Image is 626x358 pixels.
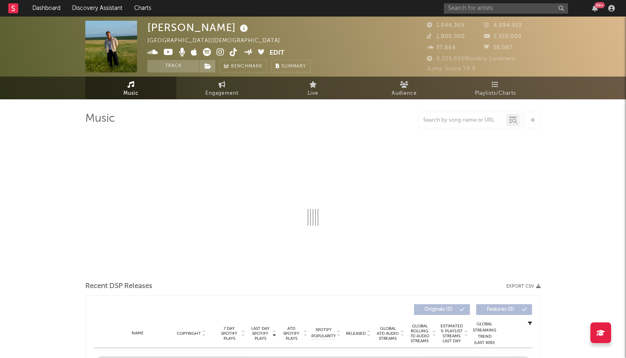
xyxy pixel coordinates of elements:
[282,64,306,69] span: Summary
[419,117,506,124] input: Search by song name or URL
[249,326,271,341] span: Last Day Spotify Plays
[267,77,359,99] a: Live
[408,324,431,344] span: Global Rolling 7D Audio Streams
[346,331,366,336] span: Released
[414,304,470,315] button: Originals(0)
[271,60,311,72] button: Summary
[475,89,516,99] span: Playlists/Charts
[85,77,176,99] a: Music
[440,324,463,344] span: Estimated % Playlist Streams Last Day
[427,45,456,50] span: 37,864
[427,34,465,39] span: 1,800,000
[85,281,152,291] span: Recent DSP Releases
[147,36,290,46] div: [GEOGRAPHIC_DATA] | [DEMOGRAPHIC_DATA]
[219,60,267,72] a: Benchmark
[311,327,336,339] span: Spotify Popularity
[147,60,199,72] button: Track
[427,66,476,72] span: Jump Score: 74.9
[280,326,302,341] span: ATD Spotify Plays
[205,89,238,99] span: Engagement
[484,34,522,39] span: 2,320,000
[476,304,532,315] button: Features(0)
[359,77,450,99] a: Audience
[176,77,267,99] a: Engagement
[427,56,515,62] span: 9,205,695 Monthly Listeners
[484,45,513,50] span: 38,087
[392,89,417,99] span: Audience
[444,3,568,14] input: Search for artists
[147,21,250,34] div: [PERSON_NAME]
[111,330,165,336] div: Name
[592,5,598,12] button: 99+
[427,23,465,28] span: 1,844,369
[472,321,497,346] div: Global Streaming Trend (Last 60D)
[218,326,240,341] span: 7 Day Spotify Plays
[450,77,541,99] a: Playlists/Charts
[177,331,201,336] span: Copyright
[376,326,399,341] span: Global ATD Audio Streams
[270,48,284,58] button: Edit
[308,89,318,99] span: Live
[595,2,605,8] div: 99 +
[123,89,139,99] span: Music
[419,307,457,312] span: Originals ( 0 )
[506,284,541,289] button: Export CSV
[484,23,522,28] span: 4,894,913
[231,62,262,72] span: Benchmark
[482,307,520,312] span: Features ( 0 )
